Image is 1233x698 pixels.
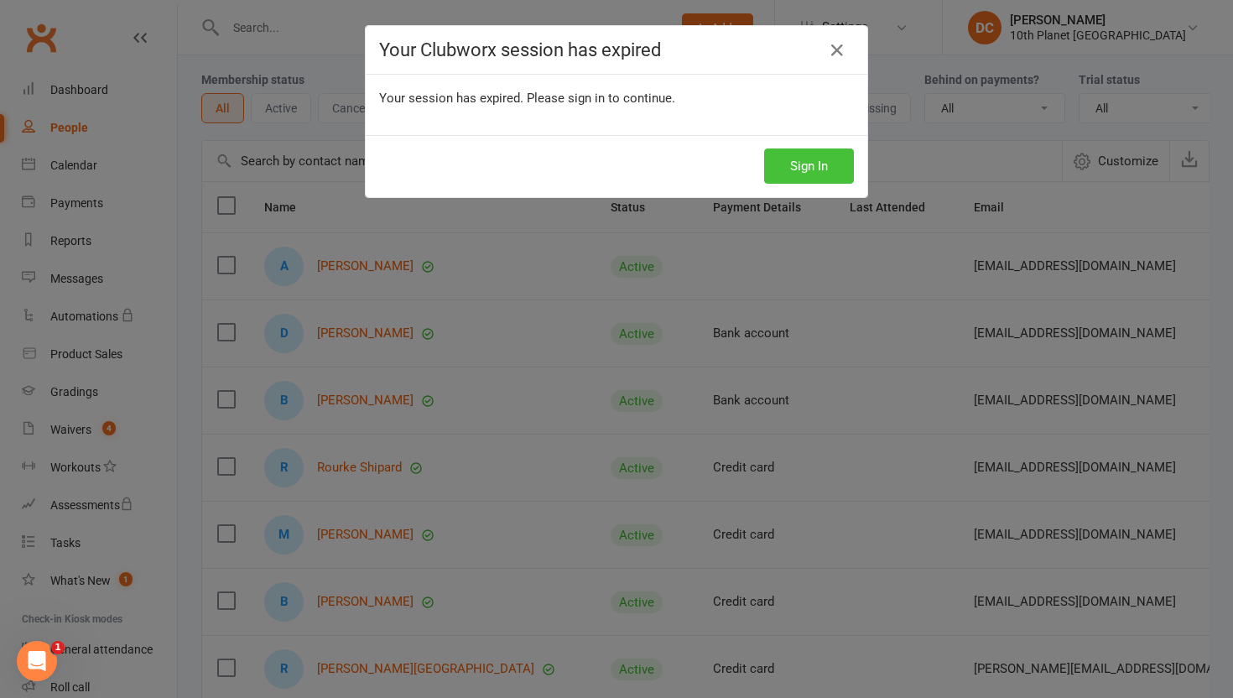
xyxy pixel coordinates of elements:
[379,91,675,106] span: Your session has expired. Please sign in to continue.
[379,39,854,60] h4: Your Clubworx session has expired
[764,148,854,184] button: Sign In
[17,641,57,681] iframe: Intercom live chat
[51,641,65,654] span: 1
[824,37,851,64] a: Close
